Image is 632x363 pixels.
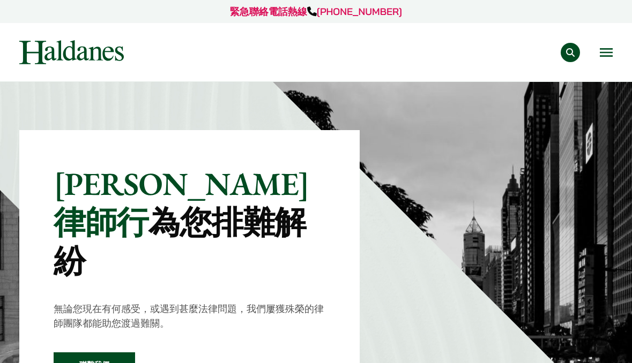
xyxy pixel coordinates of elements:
[54,164,325,280] p: [PERSON_NAME]律師行
[600,48,613,57] button: Open menu
[561,43,580,62] button: Search
[54,301,325,330] p: 無論您現在有何感受，或遇到甚麼法律問題，我們屢獲殊榮的律師團隊都能助您渡過難關。
[230,5,402,18] a: 緊急聯絡電話熱線[PHONE_NUMBER]
[19,40,124,64] img: Logo of Haldanes
[54,201,306,282] mark: 為您排難解紛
